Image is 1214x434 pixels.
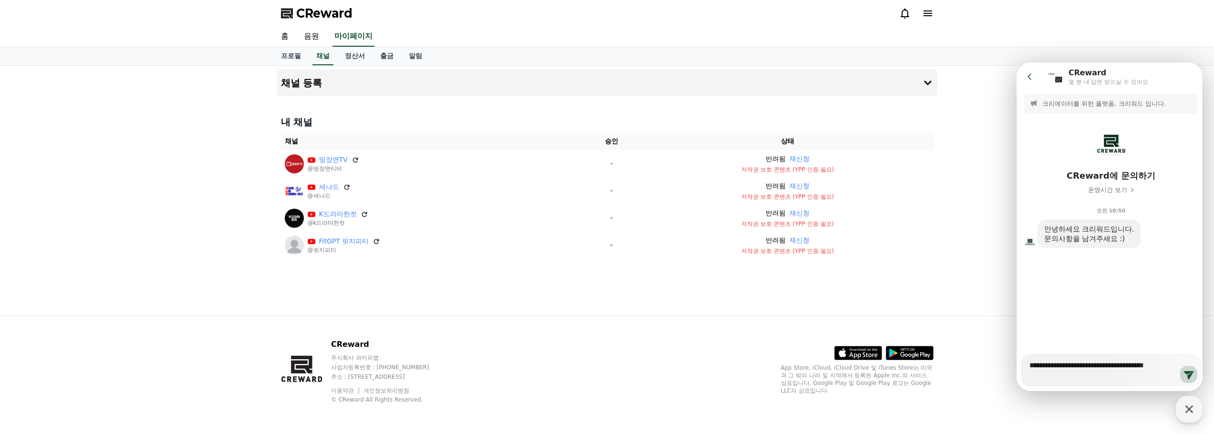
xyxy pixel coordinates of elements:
[585,213,638,223] p: -
[319,236,369,246] a: FitGPT 핏지피티
[646,193,930,201] p: 저작권 보호 콘텐츠 (YPP 인증 필요)
[363,387,409,394] a: 개인정보처리방침
[789,235,809,245] button: 재신청
[308,246,381,254] p: @핏지피티
[285,236,304,255] img: FitGPT 핏지피티
[331,373,447,381] p: 주소 : [STREET_ADDRESS]
[296,6,353,21] span: CReward
[296,27,327,47] a: 음원
[789,208,809,218] button: 재신청
[331,354,447,362] p: 주식회사 와이피랩
[581,132,642,150] th: 승인
[766,208,786,218] p: 반려됨
[401,47,430,65] a: 알림
[281,115,934,129] h4: 내 채널
[308,192,351,200] p: @세나드
[285,182,304,201] img: 세나드
[337,47,373,65] a: 정산서
[766,235,786,245] p: 반려됨
[308,219,368,227] p: @k드라마한컷
[331,396,447,404] p: © CReward All Rights Reserved.
[281,132,581,150] th: 채널
[331,387,361,394] a: 이용약관
[646,166,930,173] p: 저작권 보호 콘텐츠 (YPP 인증 필요)
[281,6,353,21] a: CReward
[273,47,309,65] a: 프로필
[319,182,339,192] a: 세나드
[285,209,304,228] img: K드라마한컷
[273,27,296,47] a: 홈
[319,155,348,165] a: 띵장면TV
[585,159,638,169] p: -
[789,181,809,191] button: 재신청
[331,363,447,371] p: 사업자등록번호 : [PHONE_NUMBER]
[277,70,937,96] button: 채널 등록
[646,220,930,228] p: 저작권 보호 콘텐츠 (YPP 인증 필요)
[642,132,934,150] th: 상태
[312,47,333,65] a: 채널
[331,339,447,350] p: CReward
[319,209,357,219] a: K드라마한컷
[781,364,934,394] p: App Store, iCloud, iCloud Drive 및 iTunes Store는 미국과 그 밖의 나라 및 지역에서 등록된 Apple Inc.의 서비스 상표입니다. Goo...
[332,27,374,47] a: 마이페이지
[1017,62,1203,391] iframe: Channel chat
[585,240,638,250] p: -
[373,47,401,65] a: 출금
[766,154,786,164] p: 반려됨
[285,154,304,173] img: 띵장면TV
[281,78,322,88] h4: 채널 등록
[585,186,638,196] p: -
[646,247,930,255] p: 저작권 보호 콘텐츠 (YPP 인증 필요)
[308,165,359,172] p: @띵장면티비
[789,154,809,164] button: 재신청
[766,181,786,191] p: 반려됨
